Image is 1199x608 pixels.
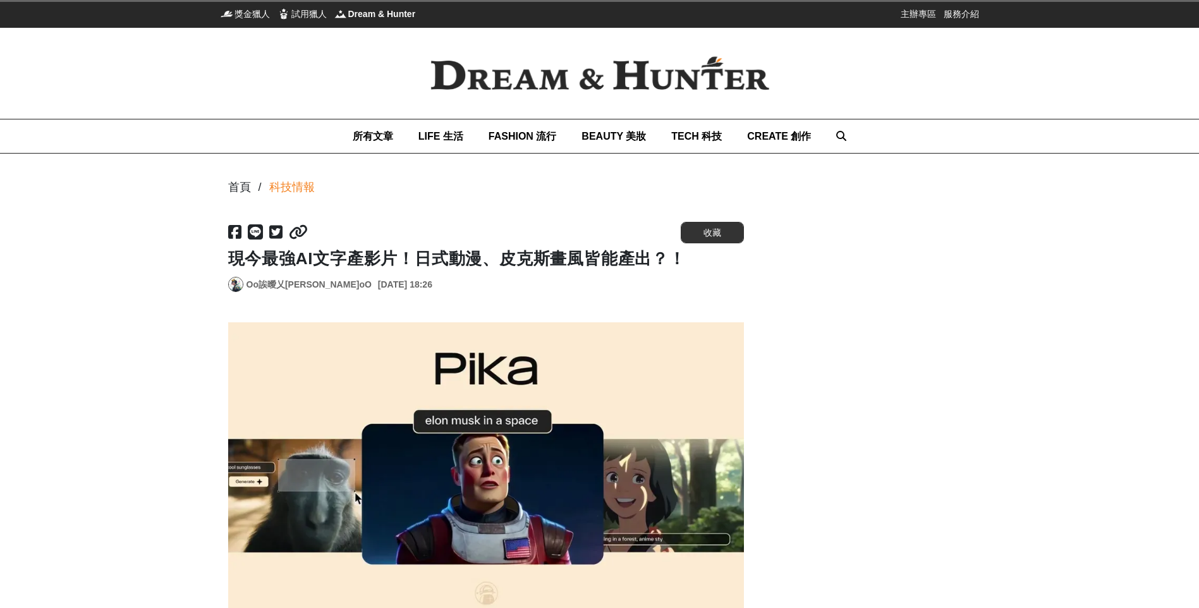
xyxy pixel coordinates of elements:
a: LIFE 生活 [418,119,463,153]
div: / [259,179,262,196]
a: 所有文章 [353,119,393,153]
span: LIFE 生活 [418,131,463,142]
a: BEAUTY 美妝 [581,119,646,153]
a: Dream & HunterDream & Hunter [334,8,416,20]
a: Oo誒曖乂[PERSON_NAME]oO [246,278,372,291]
span: BEAUTY 美妝 [581,131,646,142]
a: FASHION 流行 [489,119,557,153]
a: TECH 科技 [671,119,722,153]
span: CREATE 創作 [747,131,811,142]
a: 主辦專區 [901,8,936,20]
img: Avatar [229,277,243,291]
img: Dream & Hunter [410,36,789,111]
img: Dream & Hunter [334,8,347,20]
img: 獎金獵人 [221,8,233,20]
img: 試用獵人 [277,8,290,20]
span: 所有文章 [353,131,393,142]
a: 試用獵人試用獵人 [277,8,327,20]
a: 科技情報 [269,179,315,196]
span: TECH 科技 [671,131,722,142]
span: FASHION 流行 [489,131,557,142]
span: 試用獵人 [291,8,327,20]
a: 服務介紹 [944,8,979,20]
span: Dream & Hunter [348,8,416,20]
button: 收藏 [681,222,744,243]
a: 獎金獵人獎金獵人 [221,8,270,20]
a: CREATE 創作 [747,119,811,153]
div: [DATE] 18:26 [378,278,432,291]
div: 首頁 [228,179,251,196]
a: Avatar [228,277,243,292]
h1: 現今最強AI文字產影片！日式動漫、皮克斯畫風皆能產出？！ [228,249,744,269]
span: 獎金獵人 [234,8,270,20]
